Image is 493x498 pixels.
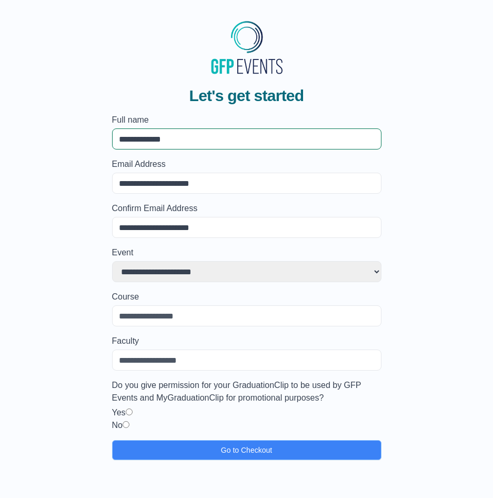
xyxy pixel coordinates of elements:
label: Yes [112,408,126,417]
label: Email Address [112,158,381,171]
label: Event [112,246,381,259]
label: Do you give permission for your GraduationClip to be used by GFP Events and MyGraduationClip for ... [112,379,381,404]
label: Full name [112,114,381,126]
button: Go to Checkout [112,440,381,460]
label: No [112,421,123,430]
span: Let's get started [189,86,304,105]
label: Course [112,291,381,303]
img: MyGraduationClip [207,17,286,78]
label: Faculty [112,335,381,347]
label: Confirm Email Address [112,202,381,215]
